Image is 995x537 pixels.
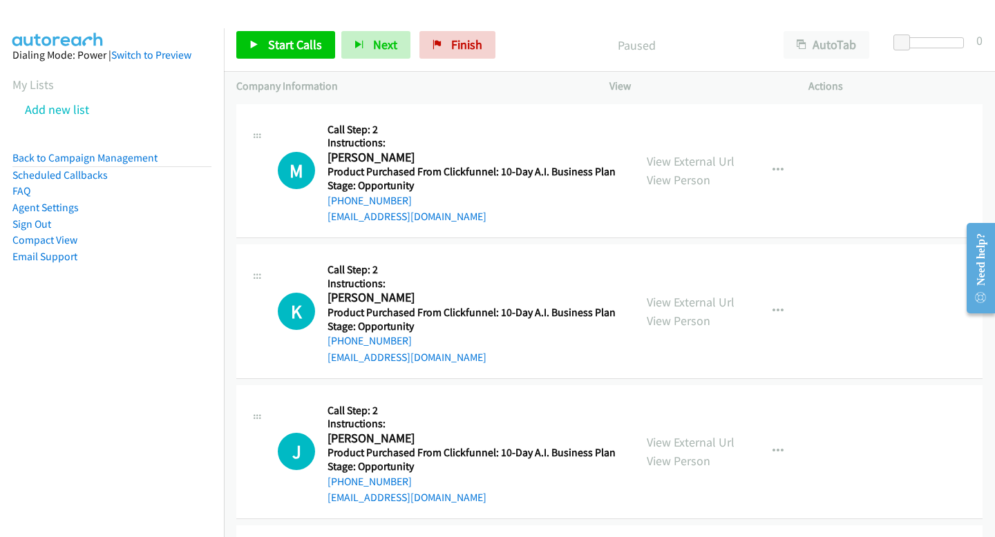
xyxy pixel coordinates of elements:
[25,101,89,117] a: Add new list
[12,184,30,197] a: FAQ
[328,165,622,179] h5: Product Purchased From Clickfunnel: 10-Day A.I. Business Plan
[278,293,315,330] h1: K
[12,77,54,92] a: My Lists
[609,78,784,95] p: View
[12,201,79,214] a: Agent Settings
[12,151,158,164] a: Back to Campaign Management
[278,433,315,470] h1: J
[451,37,482,52] span: Finish
[784,31,869,59] button: AutoTab
[278,293,315,330] div: The call is yet to be attempted
[328,123,622,137] h5: Call Step: 2
[647,434,735,450] a: View External Url
[278,152,315,189] h1: M
[12,47,211,64] div: Dialing Mode: Power |
[328,351,486,364] a: [EMAIL_ADDRESS][DOMAIN_NAME]
[328,431,622,447] h2: [PERSON_NAME]
[328,290,622,306] h2: [PERSON_NAME]
[328,306,622,320] h5: Product Purchased From Clickfunnel: 10-Day A.I. Business Plan
[268,37,322,52] span: Start Calls
[328,136,622,150] h5: Instructions:
[328,210,486,223] a: [EMAIL_ADDRESS][DOMAIN_NAME]
[647,153,735,169] a: View External Url
[328,150,622,166] h2: [PERSON_NAME]
[900,37,964,48] div: Delay between calls (in seconds)
[328,475,412,488] a: [PHONE_NUMBER]
[12,217,51,231] a: Sign Out
[373,37,397,52] span: Next
[328,334,412,347] a: [PHONE_NUMBER]
[328,446,622,460] h5: Product Purchased From Clickfunnel: 10-Day A.I. Business Plan
[12,168,108,182] a: Scheduled Callbacks
[12,233,77,246] a: Compact View
[647,453,710,469] a: View Person
[278,433,315,470] div: The call is yet to be attempted
[328,320,622,333] h5: Stage: Opportunity
[111,48,191,61] a: Switch to Preview
[236,31,335,59] a: Start Calls
[12,250,77,263] a: Email Support
[328,491,486,504] a: [EMAIL_ADDRESS][DOMAIN_NAME]
[328,277,622,291] h5: Instructions:
[647,313,710,329] a: View Person
[328,404,622,418] h5: Call Step: 2
[808,78,983,95] p: Actions
[328,179,622,193] h5: Stage: Opportunity
[328,460,622,473] h5: Stage: Opportunity
[419,31,495,59] a: Finish
[341,31,410,59] button: Next
[278,152,315,189] div: The call is yet to be attempted
[647,172,710,188] a: View Person
[956,213,995,323] iframe: Resource Center
[647,294,735,310] a: View External Url
[236,78,585,95] p: Company Information
[328,417,622,431] h5: Instructions:
[328,194,412,207] a: [PHONE_NUMBER]
[976,31,983,50] div: 0
[328,263,622,277] h5: Call Step: 2
[514,36,759,55] p: Paused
